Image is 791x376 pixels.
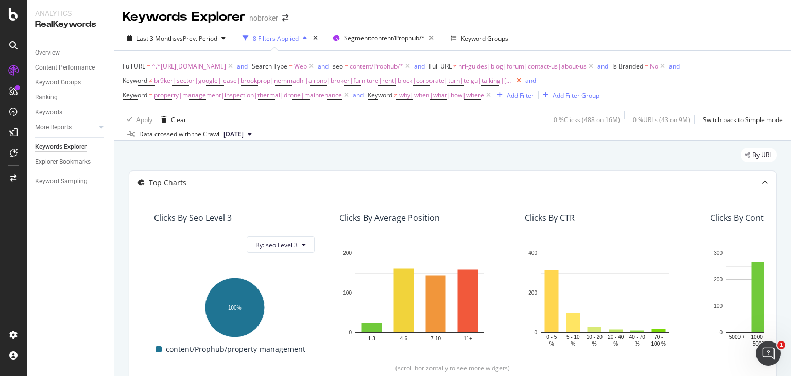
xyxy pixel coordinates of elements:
a: Keywords Explorer [35,142,107,152]
text: 7-10 [431,336,441,341]
span: content/Prophub/* [350,59,403,74]
div: Keyword Groups [461,34,508,43]
span: ≠ [149,76,152,85]
div: Clicks By CTR [525,213,575,223]
span: 1 [777,341,785,349]
text: 300 [714,250,723,256]
text: % [571,341,575,347]
iframe: Intercom live chat [756,341,781,366]
text: 100 % [651,341,666,347]
div: and [353,91,364,99]
span: No [650,59,658,74]
span: = [147,62,150,71]
div: Keywords [35,107,62,118]
a: Keyword Sampling [35,176,107,187]
button: and [525,76,536,86]
text: 11+ [463,336,472,341]
button: Segment:content/Prophub/* [329,30,438,46]
span: Web [294,59,307,74]
span: ≠ [453,62,457,71]
text: 20 - 40 [608,334,624,340]
span: Full URL [429,62,452,71]
div: Analytics [35,8,106,19]
svg: A chart. [525,248,685,348]
button: Clear [157,111,186,128]
a: Keywords [35,107,107,118]
text: 100 [714,303,723,309]
span: = [149,91,152,99]
text: 1000 - [751,334,766,340]
span: By URL [752,152,772,158]
div: Keywords Explorer [35,142,87,152]
span: = [289,62,293,71]
text: 70 - [654,334,663,340]
text: 5000 [753,341,765,347]
div: Clear [171,115,186,124]
div: and [414,62,425,71]
a: Content Performance [35,62,107,73]
svg: A chart. [339,248,500,348]
button: Switch back to Simple mode [699,111,783,128]
text: 100% [228,305,242,311]
button: By: seo Level 3 [247,236,315,253]
span: ≠ [394,91,398,99]
div: Clicks By seo Level 3 [154,213,232,223]
text: 40 - 70 [629,334,646,340]
button: and [669,61,680,71]
text: % [635,341,640,347]
text: 400 [528,250,537,256]
span: Keyword [123,76,147,85]
text: 0 [719,330,723,335]
text: 200 [528,290,537,296]
text: % [592,341,597,347]
button: Keyword Groups [446,30,512,46]
span: content/Prophub/property-management [166,343,305,355]
div: Content Performance [35,62,95,73]
div: Keyword Groups [35,77,81,88]
button: and [597,61,608,71]
div: Apply [136,115,152,124]
button: and [353,90,364,100]
div: and [597,62,608,71]
div: RealKeywords [35,19,106,30]
div: Overview [35,47,60,58]
span: nri-guides|blog|forum|contact-us|about-us [458,59,587,74]
div: legacy label [741,148,777,162]
a: Overview [35,47,107,58]
text: 0 [349,330,352,335]
a: Explorer Bookmarks [35,157,107,167]
div: times [311,33,320,43]
text: 200 [714,277,723,283]
div: (scroll horizontally to see more widgets) [142,364,764,372]
div: 0 % URLs ( 43 on 9M ) [633,115,690,124]
span: Keyword [123,91,147,99]
div: Clicks By Average Position [339,213,440,223]
div: Add Filter [507,91,534,100]
div: and [318,62,329,71]
text: 200 [343,250,352,256]
span: = [345,62,348,71]
a: Keyword Groups [35,77,107,88]
span: seo [333,62,343,71]
text: 1-3 [368,336,375,341]
span: Search Type [252,62,287,71]
a: Ranking [35,92,107,103]
text: 4-6 [400,336,408,341]
button: 8 Filters Applied [238,30,311,46]
span: Is Branded [612,62,643,71]
button: Apply [123,111,152,128]
span: Segment: content/Prophub/* [344,33,425,42]
div: 0 % Clicks ( 488 on 16M ) [554,115,620,124]
span: Keyword [368,91,392,99]
text: % [549,341,554,347]
span: Full URL [123,62,145,71]
div: and [237,62,248,71]
text: 0 [534,330,537,335]
text: % [613,341,618,347]
svg: A chart. [154,272,315,339]
button: Last 3 MonthsvsPrev. Period [123,30,230,46]
div: Top Charts [149,178,186,188]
